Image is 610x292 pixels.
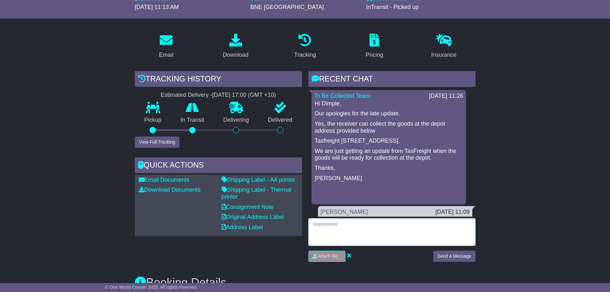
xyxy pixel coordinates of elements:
[315,100,463,107] p: Hi Dimple,
[155,31,177,62] a: Email
[435,209,470,216] div: [DATE] 11:09
[315,165,463,172] p: Thanks,
[135,92,302,99] div: Estimated Delivery -
[214,117,259,124] p: Delivering
[135,71,302,88] div: Tracking history
[135,276,476,289] h3: Booking Details
[362,31,387,62] a: Pricing
[222,214,284,220] a: Original Address Label
[222,204,274,210] a: Consignment Note
[315,148,463,162] p: We are just getting an update from TasFreight when the goods will be ready for collection at the ...
[315,138,463,145] p: Tasfreight [STREET_ADDRESS].
[139,187,201,193] a: Download Documents
[105,285,198,290] span: © One World Courier 2025. All rights reserved.
[219,31,253,62] a: Download
[315,110,463,117] p: Our apologies for the late update.
[431,51,457,59] div: Insurance
[250,4,324,10] span: BNE [GEOGRAPHIC_DATA]
[315,121,463,134] p: Yes, the receiver can collect the goods at the depot address provided below
[159,51,173,59] div: Email
[222,224,263,230] a: Address Label
[222,177,295,183] a: Shipping Label - A4 printer
[433,251,475,262] button: Send a Message
[315,175,463,182] p: [PERSON_NAME]
[366,4,419,10] span: InTransit - Picked up
[294,51,316,59] div: Tracking
[429,93,463,100] div: [DATE] 11:26
[212,92,276,99] div: [DATE] 17:00 (GMT +10)
[308,71,476,88] div: RECENT CHAT
[314,93,370,99] a: To Be Collected Team
[135,157,302,175] div: Quick Actions
[135,117,171,124] p: Pickup
[321,216,470,229] div: Hi, team, could you please confirm does the consignee can pick up this shipment?
[258,117,302,124] p: Delivered
[223,51,248,59] div: Download
[135,4,179,10] span: [DATE] 11:13 AM
[427,31,461,62] a: Insurance
[171,117,214,124] p: In Transit
[135,137,179,148] button: View Full Tracking
[222,187,292,200] a: Shipping Label - Thermal printer
[321,209,368,215] a: [PERSON_NAME]
[139,177,190,183] a: Email Documents
[290,31,320,62] a: Tracking
[366,51,383,59] div: Pricing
